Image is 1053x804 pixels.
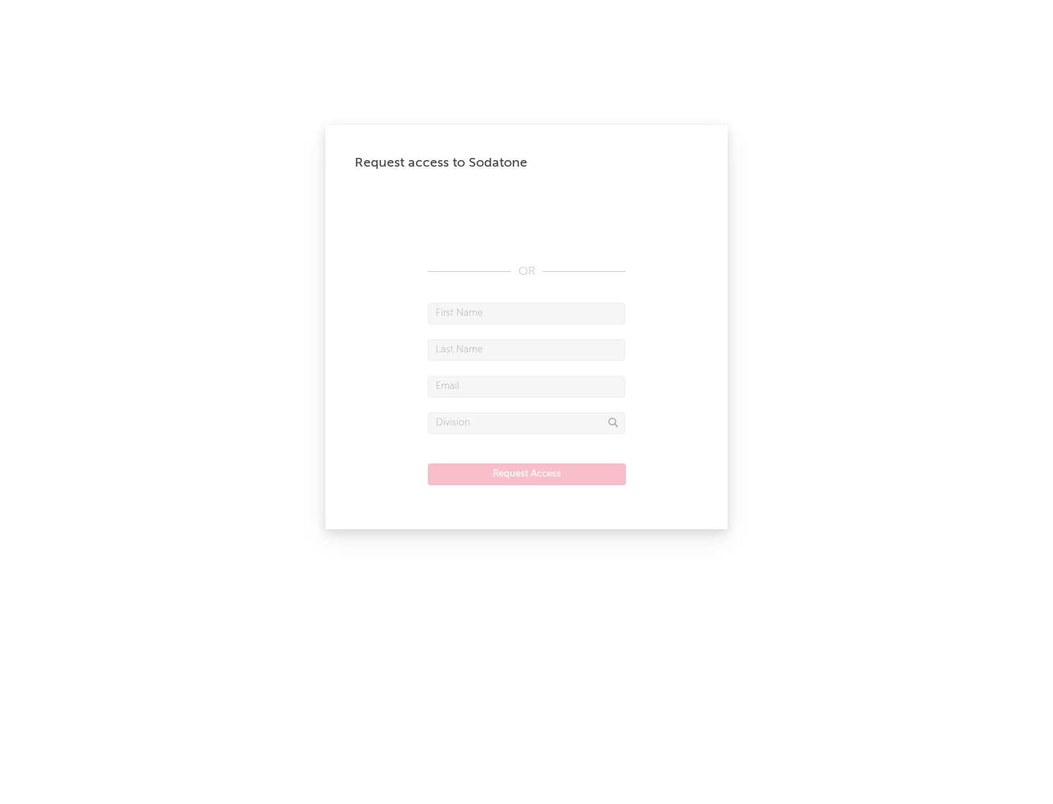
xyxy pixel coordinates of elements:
div: OR [428,263,625,281]
input: Last Name [428,339,625,361]
div: Request access to Sodatone [355,154,698,172]
input: First Name [428,303,625,325]
input: Email [428,376,625,398]
input: Division [428,412,625,434]
button: Request Access [428,463,626,485]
